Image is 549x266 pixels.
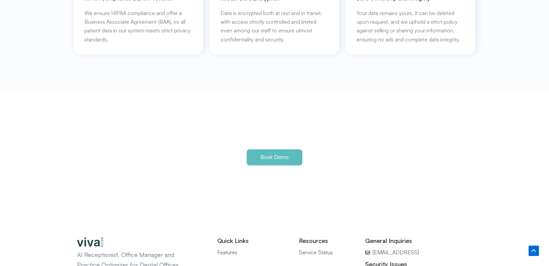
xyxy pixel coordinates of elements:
[299,237,355,245] h2: Resources
[137,123,412,143] h2: Get started with our Al platform
[365,237,472,245] h2: General Inquiries
[11,11,16,16] img: logo_orange.svg
[11,17,16,23] img: website_grey.svg
[247,149,302,165] a: Book Demo
[84,9,192,44] p: We ensure HIPAA compliance and offer a Business Associate Agreement (BAA), so all patient data in...
[19,11,33,16] div: v 4.0.25
[299,248,333,257] span: Service Status
[365,248,472,257] a: [EMAIL_ADDRESS]
[17,17,48,23] div: Domain: [URL]
[357,9,465,44] p: Your data remains yours. It can be deleted upon request, and we uphold a strict policy against se...
[299,248,355,257] a: Service Status
[74,39,113,44] div: Keywords by Traffic
[217,248,289,257] a: Features
[67,39,72,44] img: tab_keywords_by_traffic_grey.svg
[260,155,289,160] span: Book Demo
[25,39,60,44] div: Domain Overview
[371,248,419,257] span: [EMAIL_ADDRESS]
[221,9,329,44] p: Data is encrypted both at rest and in transit. with access strictly controlled and limited even a...
[18,39,23,44] img: tab_domain_overview_orange.svg
[217,237,289,245] h2: Quick Links
[217,248,237,257] span: Features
